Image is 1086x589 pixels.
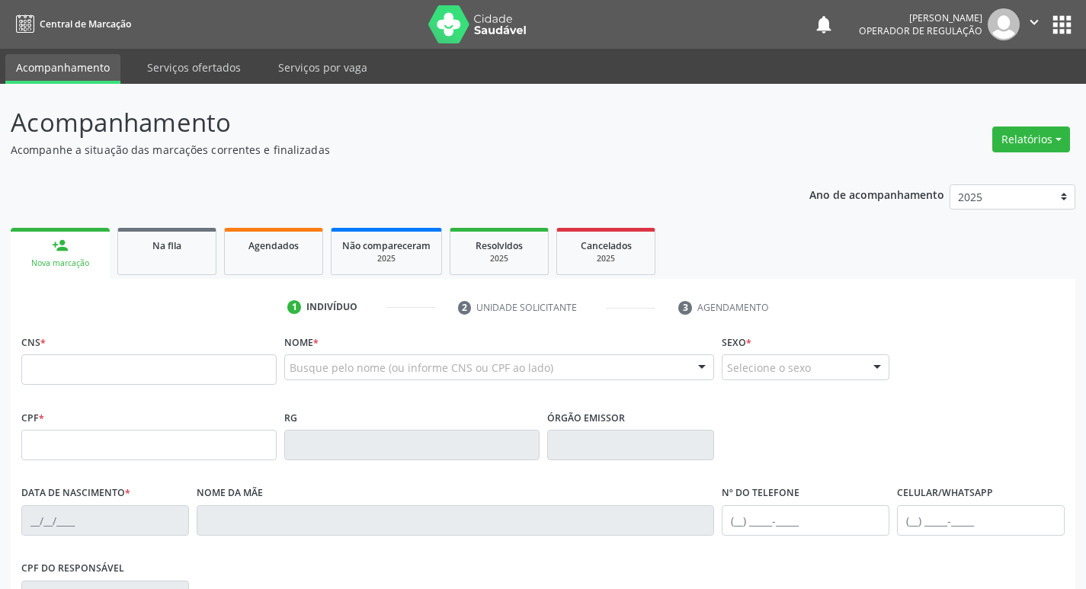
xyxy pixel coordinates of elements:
span: Operador de regulação [859,24,982,37]
input: __/__/____ [21,505,189,536]
label: CPF [21,406,44,430]
a: Serviços por vaga [267,54,378,81]
i:  [1026,14,1043,30]
span: Selecione o sexo [727,360,811,376]
button: Relatórios [992,126,1070,152]
label: Nome da mãe [197,482,263,505]
p: Acompanhamento [11,104,756,142]
a: Central de Marcação [11,11,131,37]
a: Serviços ofertados [136,54,251,81]
label: CPF do responsável [21,557,124,581]
input: (__) _____-_____ [897,505,1065,536]
label: Nº do Telefone [722,482,799,505]
span: Busque pelo nome (ou informe CNS ou CPF ao lado) [290,360,553,376]
span: Central de Marcação [40,18,131,30]
a: Acompanhamento [5,54,120,84]
img: img [988,8,1020,40]
label: Celular/WhatsApp [897,482,993,505]
div: 1 [287,300,301,314]
span: Cancelados [581,239,632,252]
div: [PERSON_NAME] [859,11,982,24]
label: Data de nascimento [21,482,130,505]
span: Agendados [248,239,299,252]
div: Indivíduo [306,300,357,314]
div: 2025 [568,253,644,264]
button: notifications [813,14,835,35]
label: RG [284,406,297,430]
input: (__) _____-_____ [722,505,889,536]
div: 2025 [342,253,431,264]
div: 2025 [461,253,537,264]
label: Sexo [722,331,751,354]
span: Na fila [152,239,181,252]
div: person_add [52,237,69,254]
span: Resolvidos [476,239,523,252]
label: Nome [284,331,319,354]
p: Ano de acompanhamento [809,184,944,203]
label: CNS [21,331,46,354]
p: Acompanhe a situação das marcações correntes e finalizadas [11,142,756,158]
div: Nova marcação [21,258,99,269]
label: Órgão emissor [547,406,625,430]
button: apps [1049,11,1075,38]
span: Não compareceram [342,239,431,252]
button:  [1020,8,1049,40]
